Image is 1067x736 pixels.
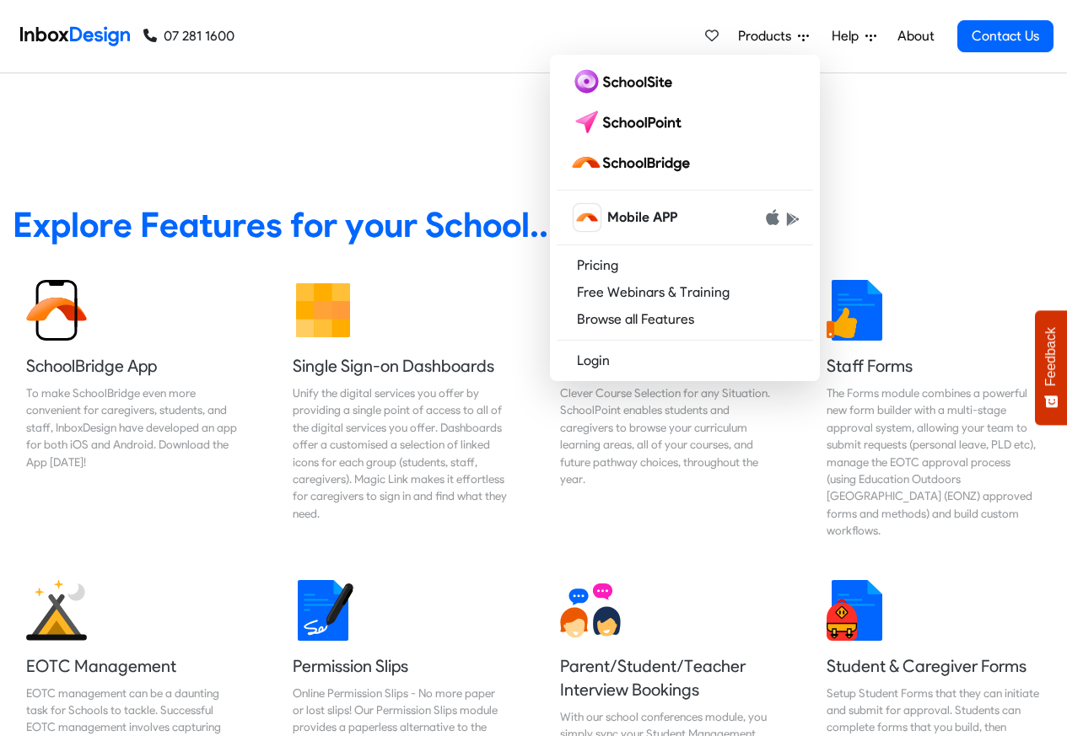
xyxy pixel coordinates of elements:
img: schoolbridge logo [570,149,697,176]
img: 2022_01_18_icon_signature.svg [293,580,353,641]
a: Pricing [557,252,813,279]
heading: Explore Features for your School... [13,203,1054,246]
a: Help [825,19,883,53]
img: 2022_01_13_icon_thumbsup.svg [827,280,887,341]
div: Unify the digital services you offer by providing a single point of access to all of the digital ... [293,384,507,522]
div: To make SchoolBridge even more convenient for caregivers, students, and staff, InboxDesign have d... [26,384,240,470]
span: Feedback [1043,327,1059,386]
a: About [892,19,939,53]
div: The Forms module combines a powerful new form builder with a multi-stage approval system, allowin... [827,384,1041,540]
div: Clever Course Selection for any Situation. SchoolPoint enables students and caregivers to browse ... [560,384,774,487]
img: 2022_01_25_icon_eonz.svg [26,580,87,641]
a: Login [557,347,813,374]
a: Products [731,19,816,53]
h5: SchoolBridge App [26,354,240,378]
img: 2022_01_13_icon_student_form.svg [827,580,887,641]
h5: Permission Slips [293,654,507,678]
span: Mobile APP [607,207,677,228]
img: 2022_01_13_icon_sb_app.svg [26,280,87,341]
h5: Parent/Student/Teacher Interview Bookings [560,654,774,701]
a: Single Sign-on Dashboards Unify the digital services you offer by providing a single point of acc... [279,266,520,553]
a: 07 281 1600 [143,26,234,46]
h5: EOTC Management [26,654,240,678]
a: Contact Us [957,20,1054,52]
a: Course Selection Clever Course Selection for any Situation. SchoolPoint enables students and care... [547,266,788,553]
span: Products [738,26,798,46]
a: Browse all Features [557,306,813,333]
a: schoolbridge icon Mobile APP [557,197,813,238]
h5: Staff Forms [827,354,1041,378]
img: schoolsite logo [570,68,679,95]
img: 2022_01_13_icon_grid.svg [293,280,353,341]
a: Free Webinars & Training [557,279,813,306]
img: schoolpoint logo [570,109,689,136]
div: Products [550,55,820,381]
h5: Student & Caregiver Forms [827,654,1041,678]
img: 2022_01_13_icon_conversation.svg [560,580,621,641]
button: Feedback - Show survey [1035,310,1067,425]
span: Help [832,26,865,46]
a: SchoolBridge App To make SchoolBridge even more convenient for caregivers, students, and staff, I... [13,266,254,553]
img: schoolbridge icon [574,204,601,231]
a: Staff Forms The Forms module combines a powerful new form builder with a multi-stage approval sys... [813,266,1054,553]
h5: Single Sign-on Dashboards [293,354,507,378]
